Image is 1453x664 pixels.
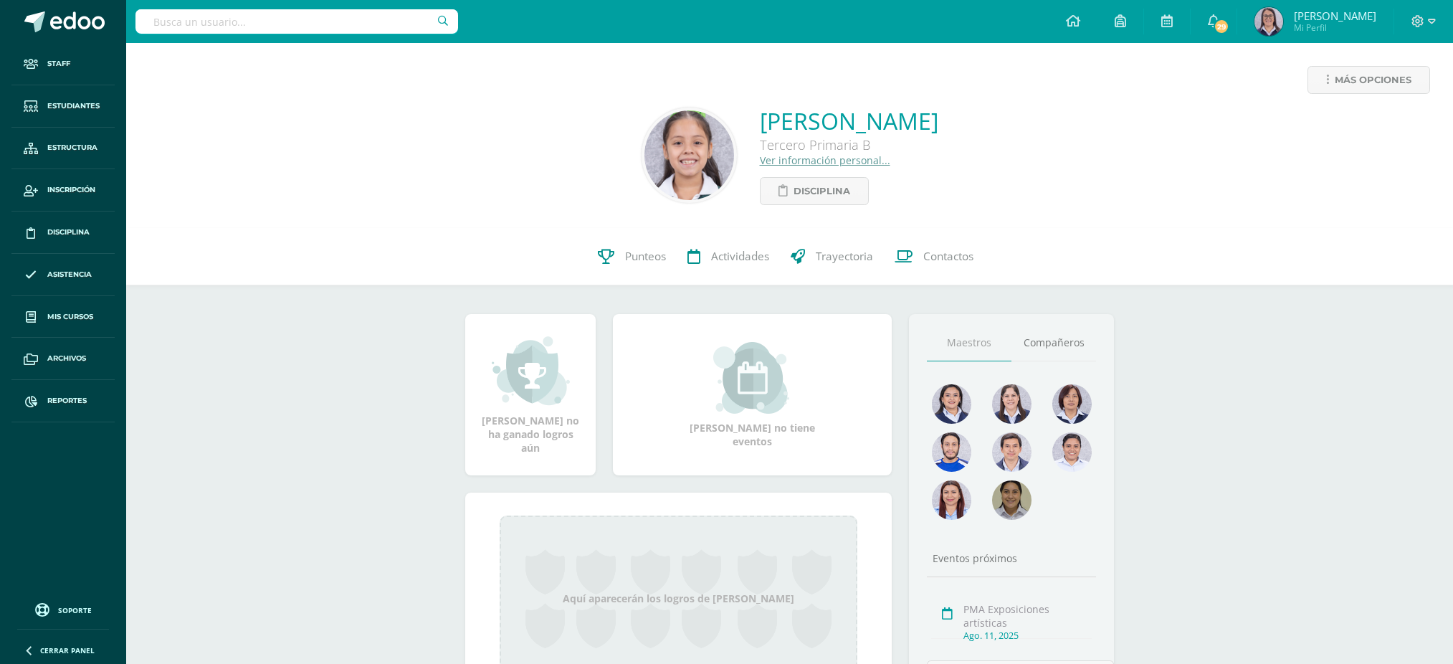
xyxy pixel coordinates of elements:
[1214,19,1229,34] span: 29
[47,227,90,238] span: Disciplina
[47,58,70,70] span: Staff
[11,380,115,422] a: Reportes
[992,480,1032,520] img: 36aa6ab12e3b33c91867a477208bc5c1.png
[932,480,971,520] img: 7f9cf73f0e100e4ed8f84b81e1d6d3ae.png
[963,602,1092,630] div: PMA Exposiciones artísticas
[625,249,666,264] span: Punteos
[587,228,677,285] a: Punteos
[923,249,973,264] span: Contactos
[11,212,115,254] a: Disciplina
[40,645,95,655] span: Cerrar panel
[992,384,1032,424] img: 218426b8cf91e873dc3f154e42918dce.png
[794,178,850,204] span: Disciplina
[713,342,791,414] img: event_small.png
[11,85,115,128] a: Estudiantes
[47,395,87,407] span: Reportes
[760,177,869,205] a: Disciplina
[47,353,86,364] span: Archivos
[1307,66,1430,94] a: Más opciones
[760,153,890,167] a: Ver información personal...
[1254,7,1283,36] img: 748d42d9fff1f6c6ec16339a92392ca2.png
[492,335,570,407] img: achievement_small.png
[135,9,458,34] input: Busca un usuario...
[1335,67,1411,93] span: Más opciones
[927,551,1096,565] div: Eventos próximos
[47,269,92,280] span: Asistencia
[11,338,115,380] a: Archivos
[47,184,95,196] span: Inscripción
[11,296,115,338] a: Mis cursos
[884,228,984,285] a: Contactos
[780,228,884,285] a: Trayectoria
[963,630,1092,642] div: Ago. 11, 2025
[17,599,109,619] a: Soporte
[927,325,1011,361] a: Maestros
[711,249,769,264] span: Actividades
[760,105,938,136] a: [PERSON_NAME]
[11,128,115,170] a: Estructura
[1294,22,1376,34] span: Mi Perfil
[681,342,824,448] div: [PERSON_NAME] no tiene eventos
[11,254,115,296] a: Asistencia
[760,136,938,153] div: Tercero Primaria B
[992,432,1032,472] img: 79615471927fb44a55a85da602df09cc.png
[11,169,115,212] a: Inscripción
[932,384,971,424] img: 38f1825733c6dbe04eae57747697107f.png
[47,100,100,112] span: Estudiantes
[58,605,92,615] span: Soporte
[932,432,971,472] img: 7ac4dcbca4996c804fd7b9be957bdb41.png
[677,228,780,285] a: Actividades
[47,142,97,153] span: Estructura
[816,249,873,264] span: Trayectoria
[11,43,115,85] a: Staff
[1011,325,1096,361] a: Compañeros
[1052,384,1092,424] img: 2a5cdf66db22c100903c542ad32cb59d.png
[1294,9,1376,23] span: [PERSON_NAME]
[480,335,581,455] div: [PERSON_NAME] no ha ganado logros aún
[47,311,93,323] span: Mis cursos
[1052,432,1092,472] img: 51cd120af2e7b2e3e298fdb293d6118d.png
[644,110,734,200] img: 422277bb0dd5b77fa8d0f98772ad94c0.png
